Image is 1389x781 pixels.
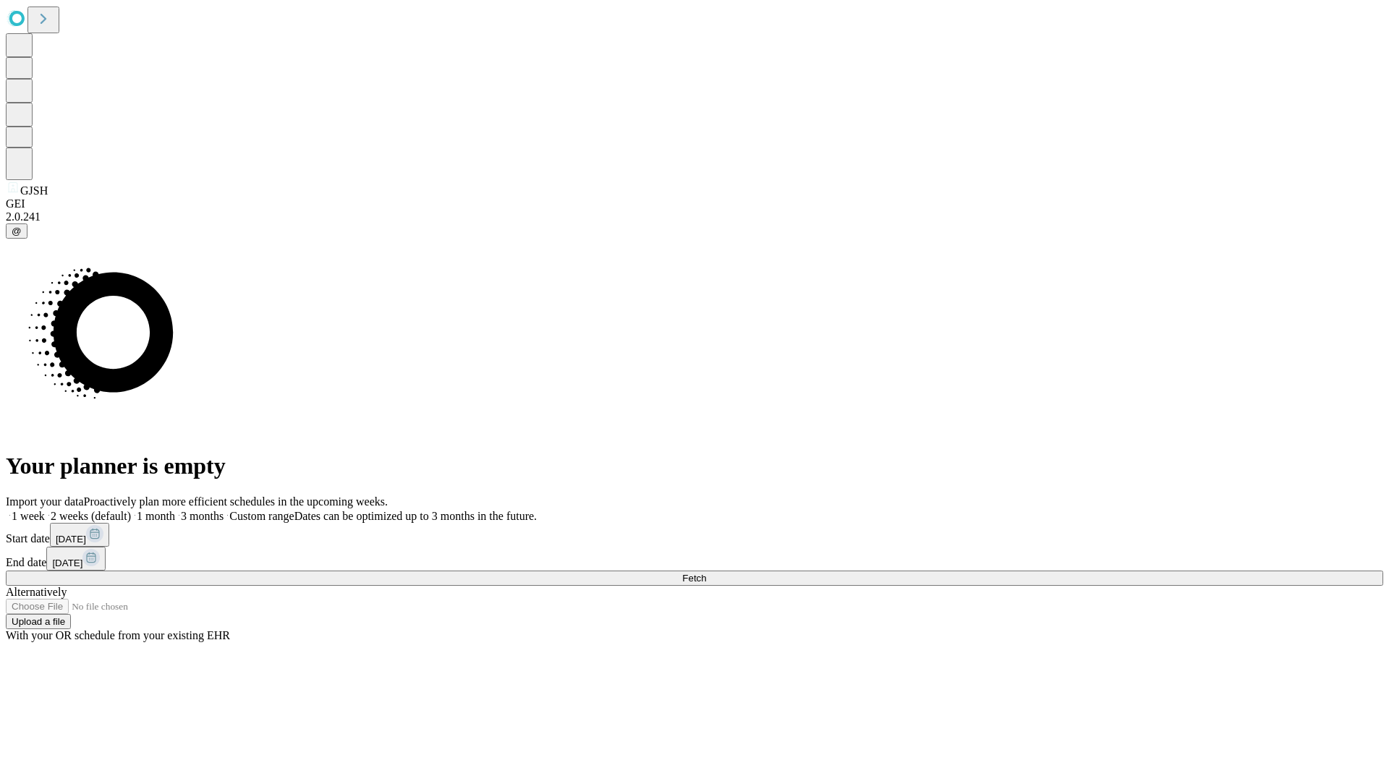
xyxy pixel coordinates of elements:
button: [DATE] [50,523,109,547]
span: GJSH [20,184,48,197]
span: 3 months [181,510,224,522]
span: [DATE] [56,534,86,545]
span: [DATE] [52,558,82,568]
button: Fetch [6,571,1383,586]
h1: Your planner is empty [6,453,1383,479]
span: Import your data [6,495,84,508]
span: Custom range [229,510,294,522]
span: @ [12,226,22,236]
div: End date [6,547,1383,571]
button: Upload a file [6,614,71,629]
span: 2 weeks (default) [51,510,131,522]
div: 2.0.241 [6,210,1383,223]
button: @ [6,223,27,239]
span: Proactively plan more efficient schedules in the upcoming weeks. [84,495,388,508]
div: GEI [6,197,1383,210]
span: 1 month [137,510,175,522]
span: Fetch [682,573,706,584]
span: 1 week [12,510,45,522]
span: With your OR schedule from your existing EHR [6,629,230,641]
span: Dates can be optimized up to 3 months in the future. [294,510,537,522]
span: Alternatively [6,586,67,598]
div: Start date [6,523,1383,547]
button: [DATE] [46,547,106,571]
